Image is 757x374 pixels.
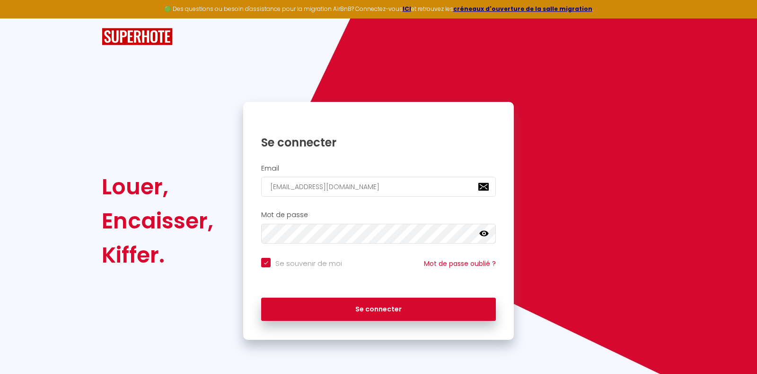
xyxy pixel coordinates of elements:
[261,298,496,321] button: Se connecter
[453,5,592,13] a: créneaux d'ouverture de la salle migration
[102,28,173,46] img: SuperHote logo
[403,5,411,13] a: ICI
[424,259,496,268] a: Mot de passe oublié ?
[8,4,36,32] button: Ouvrir le widget de chat LiveChat
[102,170,213,204] div: Louer,
[102,204,213,238] div: Encaisser,
[261,177,496,197] input: Ton Email
[261,211,496,219] h2: Mot de passe
[261,164,496,173] h2: Email
[261,135,496,150] h1: Se connecter
[102,238,213,272] div: Kiffer.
